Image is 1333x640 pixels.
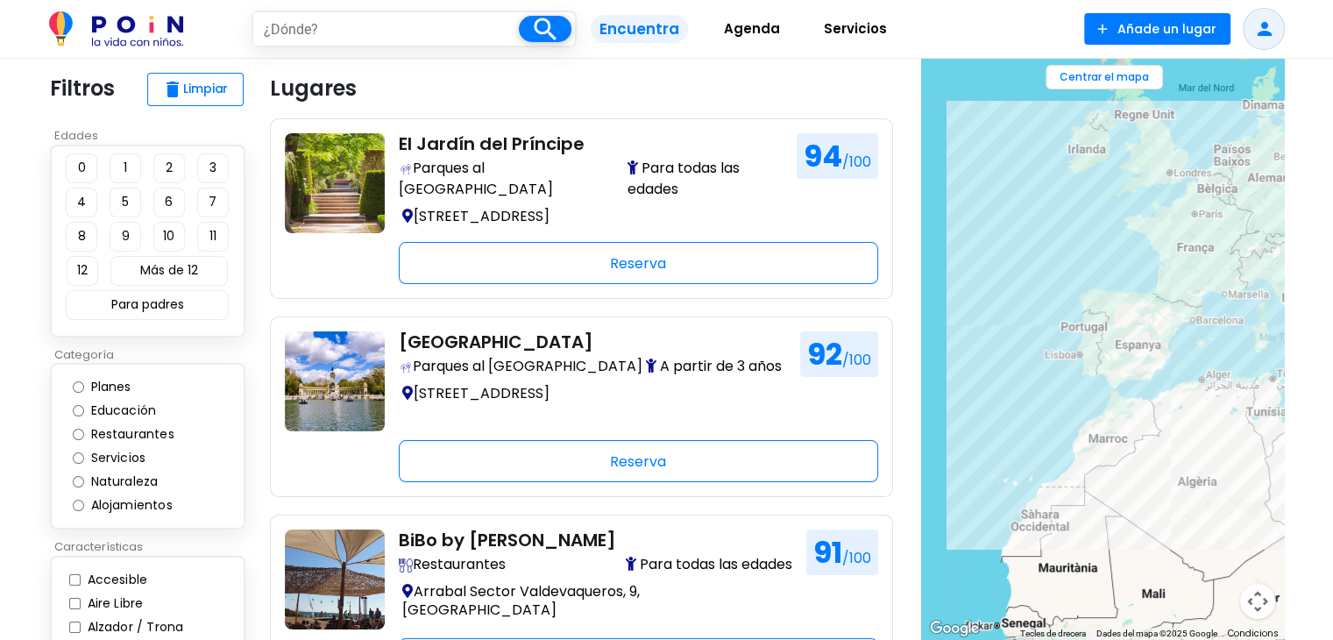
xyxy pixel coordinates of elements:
button: 3 [197,153,229,183]
a: al-aire-libre-con-ninos-en-aranjuez-madrid-paque-el-jardin-del-principe El Jardín del Príncipe En... [285,133,878,284]
p: Filtros [50,73,115,104]
span: /100 [842,350,871,370]
button: 6 [153,188,185,217]
button: Para padres [66,290,229,320]
button: 10 [153,222,185,252]
a: al-aire-libre-con-ninos-en-madrid-parque-de-el-retiro [GEOGRAPHIC_DATA] Encuentra en POiN los mej... [285,331,878,482]
img: al-aire-libre-con-ninos-en-aranjuez-madrid-paque-el-jardin-del-principe [285,133,385,233]
button: 5 [110,188,141,217]
button: 4 [66,188,97,217]
img: Encuentra en POiN los mejores lugares al aire libre para ir con niños valorados por familias real... [399,360,413,374]
img: POiN [49,11,183,46]
button: Añade un lugar [1084,13,1230,45]
label: Alzador / Trona [83,618,184,636]
label: Restaurantes [87,425,192,444]
p: Lugares [270,73,357,104]
span: Restaurantes [399,554,506,575]
button: 0 [66,153,97,183]
p: Características [50,538,256,556]
button: Centrar el mapa [1046,65,1163,89]
span: Para todas las edades [628,158,783,200]
span: /100 [842,548,871,568]
button: 12 [67,256,98,286]
label: Aire Libre [83,594,144,613]
h2: [GEOGRAPHIC_DATA] [399,331,786,352]
p: Categoría [50,346,256,364]
p: [STREET_ADDRESS] [399,203,783,229]
label: Alojamientos [87,496,190,515]
h1: 94 [797,133,878,179]
span: Servicios [816,15,895,43]
img: al-aire-libre-con-ninos-en-madrid-parque-de-el-retiro [285,331,385,431]
p: [STREET_ADDRESS] [399,380,786,406]
button: 7 [197,188,229,217]
span: delete [162,79,183,100]
div: Reserva [399,440,878,482]
a: Agenda [702,8,802,51]
button: deleteLimpiar [147,73,244,106]
button: 8 [66,222,97,252]
img: Descubre restaurantes family-friendly con zonas infantiles, tronas, menús para niños y espacios a... [399,558,413,572]
label: Educación [87,402,174,420]
label: Naturaleza [87,473,176,491]
button: 2 [153,153,185,183]
label: Accesible [83,571,148,589]
p: Edades [50,127,256,145]
img: bibo-house-tarifa [285,530,385,629]
h1: 91 [806,530,878,575]
button: Controls de la càmera del mapa [1240,584,1275,619]
button: 1 [110,153,141,183]
a: Servicios [802,8,909,51]
label: Servicios [87,449,164,467]
p: Arrabal Sector Valdevaqueros, 9, [GEOGRAPHIC_DATA] [399,579,792,622]
div: Reserva [399,242,878,284]
span: Para todas las edades [626,554,792,575]
h2: El Jardín del Príncipe [399,133,783,154]
h1: 92 [800,331,878,377]
span: Dades del mapa ©2025 Google [1096,629,1217,638]
button: 9 [110,222,141,252]
h2: BiBo by [PERSON_NAME] [399,530,792,551]
img: Google [925,617,983,640]
a: Encuentra [577,8,702,51]
i: search [529,14,560,45]
span: A partir de 3 años [646,356,786,377]
button: Más de 12 [110,256,228,286]
span: Parques al [GEOGRAPHIC_DATA] [399,356,642,377]
a: Obre aquesta àrea a Google Maps (obre una finestra nova) [925,617,983,640]
button: 11 [197,222,229,252]
img: Encuentra en POiN los mejores lugares al aire libre para ir con niños valorados por familias real... [399,162,413,176]
span: Agenda [716,15,788,43]
span: Parques al [GEOGRAPHIC_DATA] [399,158,625,200]
label: Planes [87,378,149,396]
a: Condicions (s'obre en una pestanya nova) [1228,627,1279,640]
span: Encuentra [591,15,688,44]
input: ¿Dónde? [253,12,519,46]
button: Tecles de drecera [1020,628,1086,640]
span: /100 [842,152,871,172]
